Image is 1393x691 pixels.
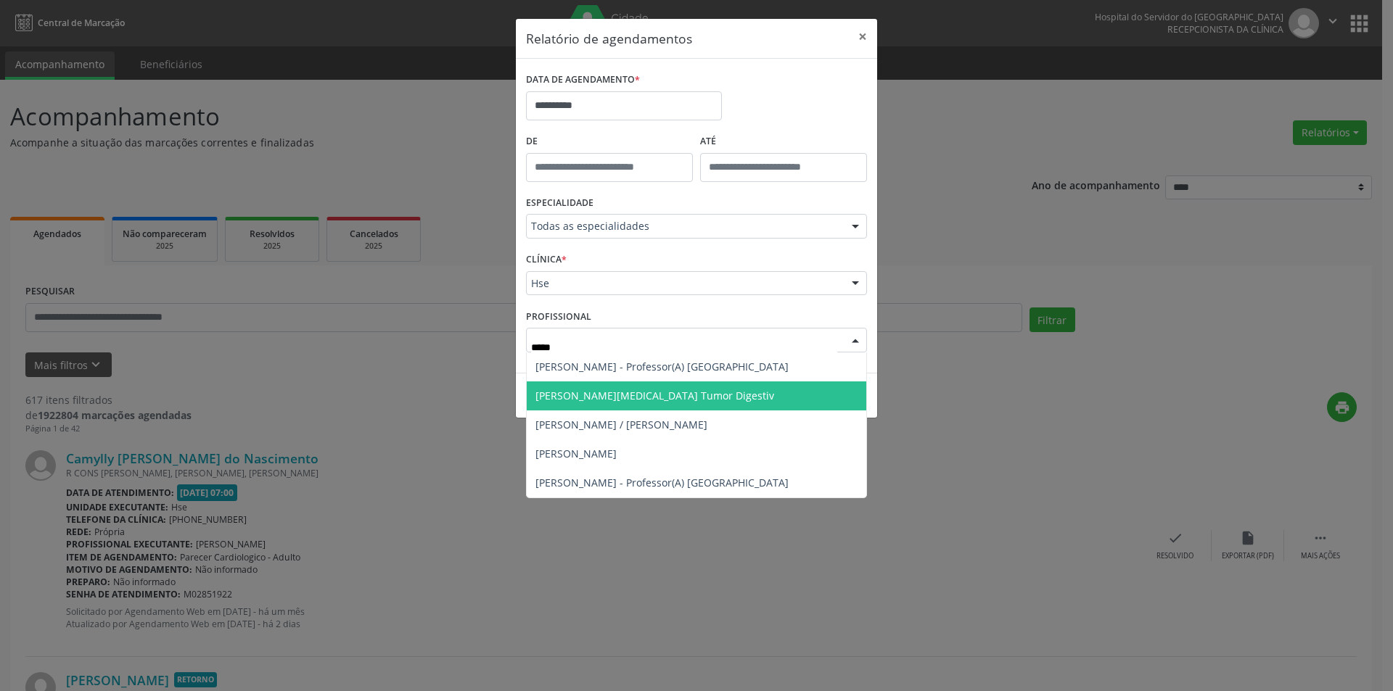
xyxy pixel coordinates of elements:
[526,69,640,91] label: DATA DE AGENDAMENTO
[526,29,692,48] h5: Relatório de agendamentos
[526,192,593,215] label: ESPECIALIDADE
[535,360,789,373] span: [PERSON_NAME] - Professor(A) [GEOGRAPHIC_DATA]
[535,418,707,431] span: [PERSON_NAME] / [PERSON_NAME]
[526,305,591,328] label: PROFISSIONAL
[531,219,837,233] span: Todas as especialidades
[848,19,877,54] button: Close
[526,131,693,153] label: De
[526,249,567,271] label: CLÍNICA
[535,476,789,489] span: [PERSON_NAME] - Professor(A) [GEOGRAPHIC_DATA]
[535,389,774,402] span: [PERSON_NAME][MEDICAL_DATA] Tumor Digestiv
[531,276,837,291] span: Hse
[535,447,617,460] span: [PERSON_NAME]
[700,131,867,153] label: ATÉ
